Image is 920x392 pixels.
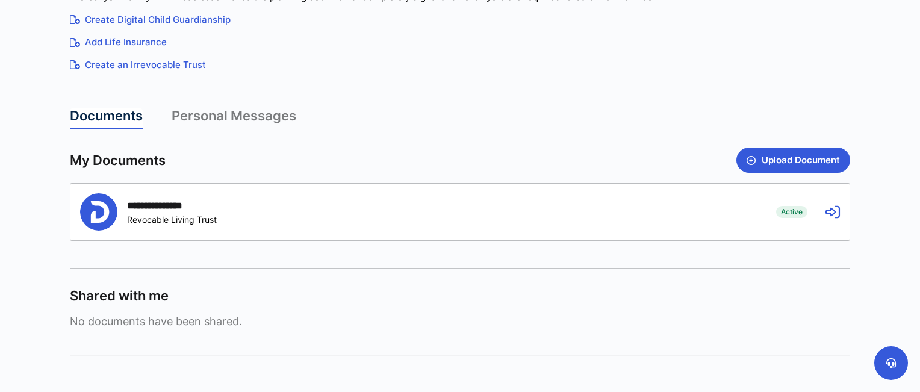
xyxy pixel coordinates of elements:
a: Create Digital Child Guardianship [70,13,850,27]
img: Person [80,193,117,231]
a: Personal Messages [172,108,296,129]
a: Create an Irrevocable Trust [70,58,850,72]
span: Active [776,206,807,218]
div: Revocable Living Trust [127,214,217,225]
span: My Documents [70,152,166,169]
span: No documents have been shared. [70,315,850,328]
a: Documents [70,108,143,129]
span: Shared with me [70,287,169,305]
button: Upload Document [736,148,850,173]
a: Add Life Insurance [70,36,850,49]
